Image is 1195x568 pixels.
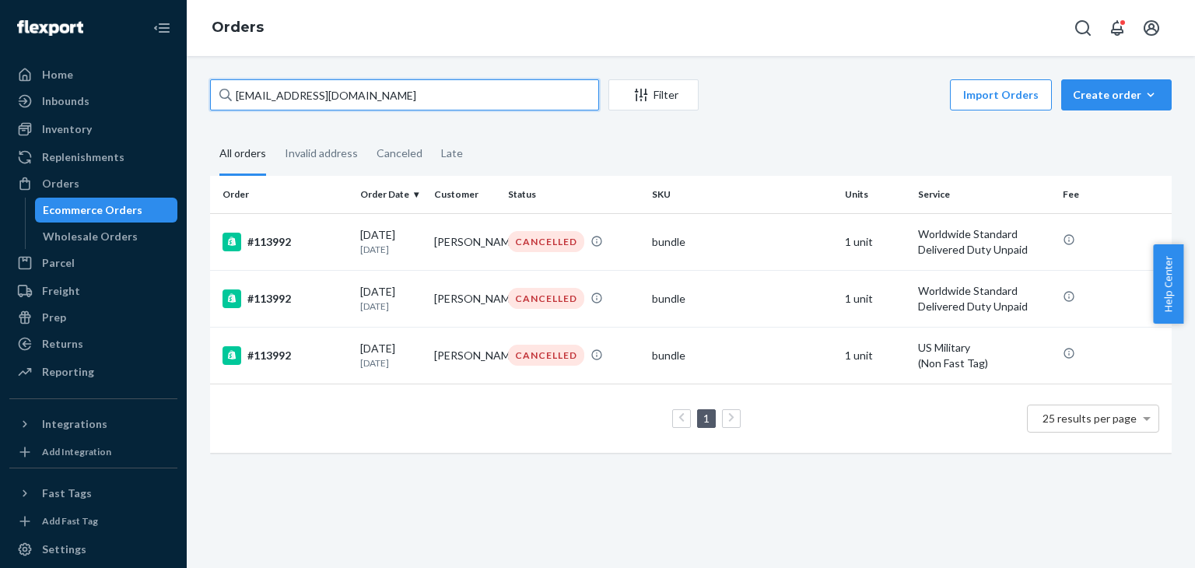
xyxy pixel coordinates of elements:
a: Freight [9,279,177,303]
img: Flexport logo [17,20,83,36]
th: SKU [646,176,838,213]
div: Wholesale Orders [43,229,138,244]
th: Units [839,176,913,213]
button: Open account menu [1136,12,1167,44]
button: Create order [1061,79,1172,110]
div: All orders [219,133,266,176]
div: [DATE] [360,284,422,313]
button: Fast Tags [9,481,177,506]
div: Freight [42,283,80,299]
a: Inbounds [9,89,177,114]
div: Prep [42,310,66,325]
td: 1 unit [839,270,913,327]
a: Page 1 is your current page [700,412,713,425]
th: Fee [1057,176,1172,213]
th: Order Date [354,176,428,213]
a: Ecommerce Orders [35,198,178,223]
span: 25 results per page [1043,412,1137,425]
a: Orders [9,171,177,196]
div: bundle [652,291,832,307]
div: #113992 [223,346,348,365]
a: Returns [9,331,177,356]
div: Filter [609,87,698,103]
div: Invalid address [285,133,358,174]
a: Add Integration [9,443,177,461]
div: #113992 [223,289,348,308]
a: Settings [9,537,177,562]
p: Worldwide Standard Delivered Duty Unpaid [918,283,1050,314]
div: Returns [42,336,83,352]
div: Ecommerce Orders [43,202,142,218]
div: Home [42,67,73,82]
div: CANCELLED [508,345,584,366]
div: bundle [652,348,832,363]
div: Inventory [42,121,92,137]
a: Wholesale Orders [35,224,178,249]
a: Reporting [9,359,177,384]
div: CANCELLED [508,231,584,252]
button: Close Navigation [146,12,177,44]
button: Open Search Box [1067,12,1099,44]
button: Import Orders [950,79,1052,110]
div: Settings [42,542,86,557]
div: #113992 [223,233,348,251]
td: 1 unit [839,327,913,384]
p: Worldwide Standard Delivered Duty Unpaid [918,226,1050,258]
p: [DATE] [360,356,422,370]
div: Inbounds [42,93,89,109]
button: Help Center [1153,244,1183,324]
a: Inventory [9,117,177,142]
div: Customer [434,188,496,201]
div: Fast Tags [42,486,92,501]
div: Add Integration [42,445,111,458]
p: [DATE] [360,300,422,313]
div: Parcel [42,255,75,271]
div: Reporting [42,364,94,380]
div: (Non Fast Tag) [918,356,1050,371]
td: 1 unit [839,213,913,270]
th: Order [210,176,354,213]
a: Replenishments [9,145,177,170]
a: Prep [9,305,177,330]
button: Open notifications [1102,12,1133,44]
ol: breadcrumbs [199,5,276,51]
button: Filter [608,79,699,110]
td: [PERSON_NAME] [428,327,502,384]
div: bundle [652,234,832,250]
div: [DATE] [360,341,422,370]
p: US Military [918,340,1050,356]
th: Status [502,176,646,213]
div: Add Fast Tag [42,514,98,528]
a: Parcel [9,251,177,275]
div: Canceled [377,133,422,174]
p: [DATE] [360,243,422,256]
a: Home [9,62,177,87]
div: Replenishments [42,149,124,165]
input: Search orders [210,79,599,110]
div: [DATE] [360,227,422,256]
div: CANCELLED [508,288,584,309]
th: Service [912,176,1056,213]
a: Orders [212,19,264,36]
div: Integrations [42,416,107,432]
div: Late [441,133,463,174]
a: Add Fast Tag [9,512,177,531]
div: Create order [1073,87,1160,103]
td: [PERSON_NAME] [428,213,502,270]
td: [PERSON_NAME] [428,270,502,327]
div: Orders [42,176,79,191]
button: Integrations [9,412,177,437]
